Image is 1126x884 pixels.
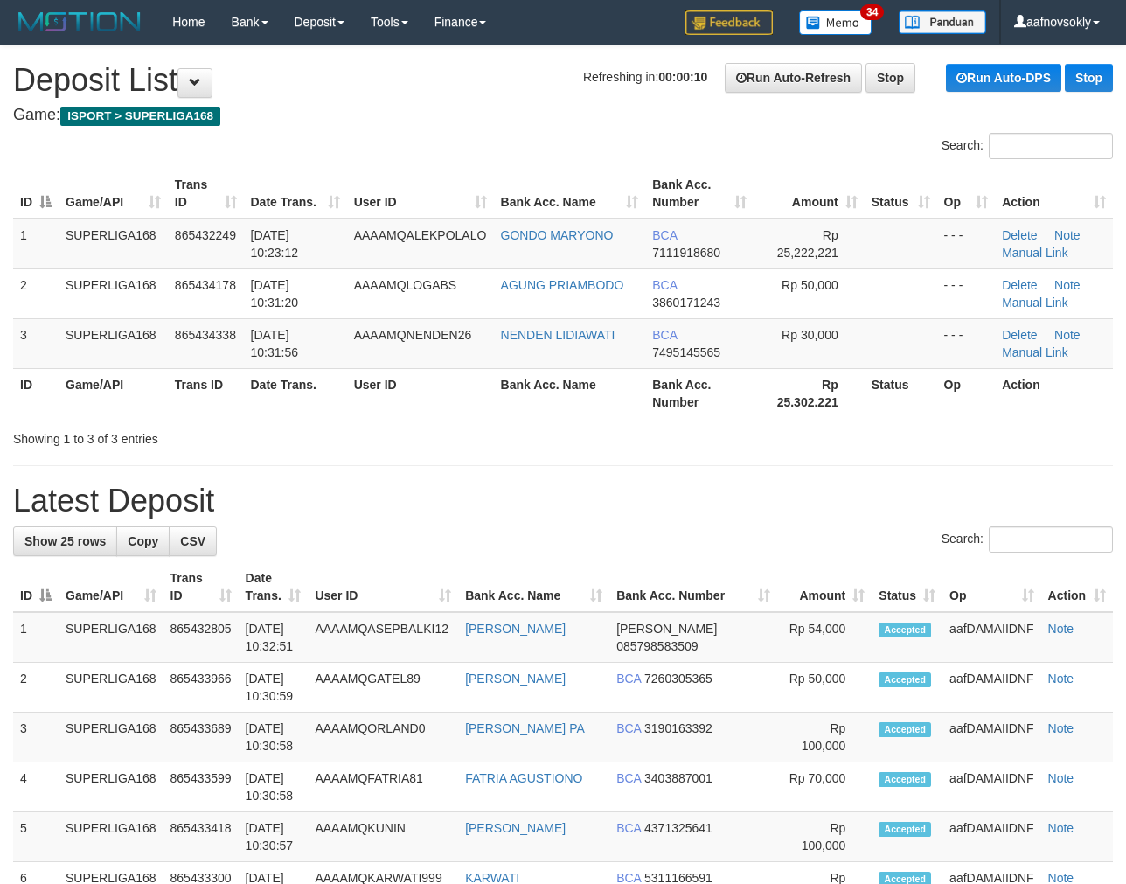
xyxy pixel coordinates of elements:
td: 5 [13,812,59,862]
th: ID: activate to sort column descending [13,562,59,612]
td: SUPERLIGA168 [59,762,163,812]
td: SUPERLIGA168 [59,268,168,318]
td: aafDAMAIIDNF [942,663,1040,713]
td: AAAAMQGATEL89 [308,663,458,713]
th: Status: activate to sort column ascending [865,169,937,219]
div: Showing 1 to 3 of 3 entries [13,423,456,448]
th: Bank Acc. Name: activate to sort column ascending [494,169,646,219]
th: Status: activate to sort column ascending [872,562,942,612]
span: AAAAMQNENDEN26 [354,328,472,342]
a: Note [1048,821,1074,835]
a: [PERSON_NAME] [465,672,566,686]
label: Search: [942,133,1113,159]
a: [PERSON_NAME] [465,622,566,636]
span: Copy 7111918680 to clipboard [652,246,720,260]
span: Copy [128,534,158,548]
td: 3 [13,318,59,368]
span: Show 25 rows [24,534,106,548]
a: Stop [865,63,915,93]
th: Game/API [59,368,168,418]
strong: 00:00:10 [658,70,707,84]
span: Rp 30,000 [782,328,838,342]
span: Accepted [879,623,931,637]
td: - - - [937,268,996,318]
td: Rp 100,000 [777,812,872,862]
th: Trans ID: activate to sort column ascending [168,169,244,219]
td: AAAAMQORLAND0 [308,713,458,762]
th: Bank Acc. Number [645,368,754,418]
span: AAAAMQLOGABS [354,278,456,292]
span: Accepted [879,722,931,737]
td: 865433966 [163,663,239,713]
td: SUPERLIGA168 [59,812,163,862]
span: BCA [652,228,677,242]
td: SUPERLIGA168 [59,612,163,663]
span: Copy 4371325641 to clipboard [644,821,712,835]
span: BCA [616,672,641,686]
td: aafDAMAIIDNF [942,713,1040,762]
a: Note [1054,278,1081,292]
span: Copy 7260305365 to clipboard [644,672,712,686]
td: - - - [937,219,996,269]
a: Note [1048,672,1074,686]
th: Game/API: activate to sort column ascending [59,562,163,612]
td: 865433599 [163,762,239,812]
td: AAAAMQFATRIA81 [308,762,458,812]
th: User ID [347,368,494,418]
td: AAAAMQASEPBALKI12 [308,612,458,663]
td: 1 [13,612,59,663]
td: Rp 54,000 [777,612,872,663]
h1: Deposit List [13,63,1113,98]
th: Action: activate to sort column ascending [995,169,1113,219]
td: [DATE] 10:30:58 [239,713,309,762]
img: Button%20Memo.svg [799,10,872,35]
td: Rp 100,000 [777,713,872,762]
span: BCA [616,771,641,785]
span: Copy 085798583509 to clipboard [616,639,698,653]
a: Note [1054,228,1081,242]
a: Note [1048,771,1074,785]
td: SUPERLIGA168 [59,318,168,368]
th: Amount: activate to sort column ascending [754,169,865,219]
span: 865434178 [175,278,236,292]
span: 865434338 [175,328,236,342]
a: FATRIA AGUSTIONO [465,771,582,785]
label: Search: [942,526,1113,553]
span: Rp 50,000 [782,278,838,292]
h4: Game: [13,107,1113,124]
span: Copy 3190163392 to clipboard [644,721,712,735]
span: Accepted [879,822,931,837]
a: AGUNG PRIAMBODO [501,278,624,292]
td: - - - [937,318,996,368]
td: aafDAMAIIDNF [942,812,1040,862]
th: Rp 25.302.221 [754,368,865,418]
span: CSV [180,534,205,548]
td: 2 [13,663,59,713]
a: Delete [1002,228,1037,242]
a: [PERSON_NAME] PA [465,721,585,735]
a: Stop [1065,64,1113,92]
a: CSV [169,526,217,556]
td: [DATE] 10:30:58 [239,762,309,812]
span: 34 [860,4,884,20]
th: User ID: activate to sort column ascending [308,562,458,612]
span: Accepted [879,772,931,787]
th: User ID: activate to sort column ascending [347,169,494,219]
th: Op: activate to sort column ascending [942,562,1040,612]
img: MOTION_logo.png [13,9,146,35]
span: 865432249 [175,228,236,242]
span: Rp 25,222,221 [777,228,838,260]
span: [DATE] 10:31:20 [251,278,299,310]
a: Note [1048,622,1074,636]
th: Bank Acc. Name [494,368,646,418]
th: Game/API: activate to sort column ascending [59,169,168,219]
span: ISPORT > SUPERLIGA168 [60,107,220,126]
span: [DATE] 10:23:12 [251,228,299,260]
a: Copy [116,526,170,556]
input: Search: [989,133,1113,159]
th: Bank Acc. Number: activate to sort column ascending [645,169,754,219]
td: Rp 50,000 [777,663,872,713]
a: Manual Link [1002,296,1068,310]
td: 865433689 [163,713,239,762]
td: 4 [13,762,59,812]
